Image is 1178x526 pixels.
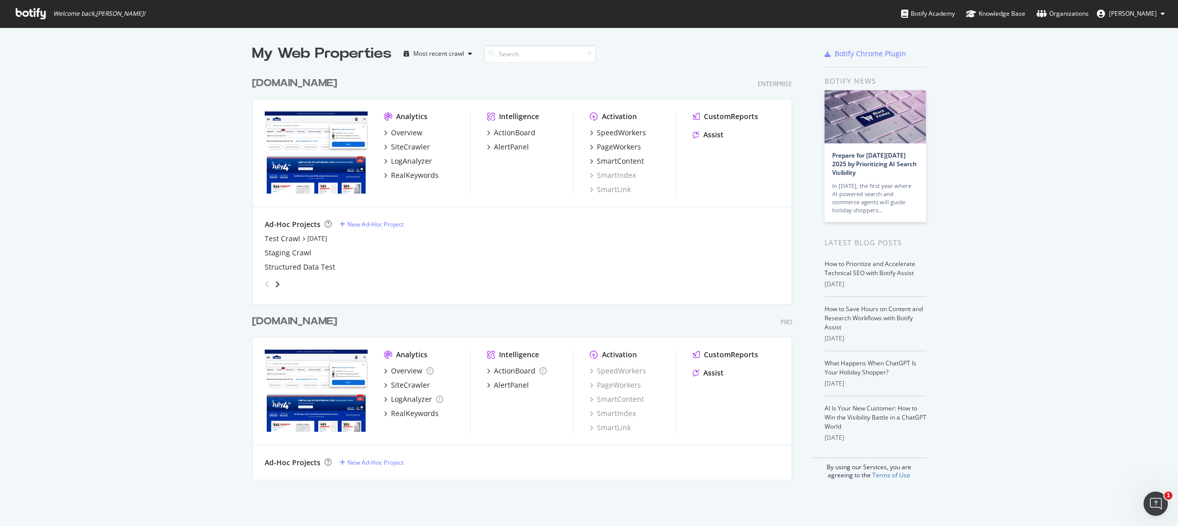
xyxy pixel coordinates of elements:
a: ActionBoard [487,366,547,376]
div: AlertPanel [494,380,529,390]
div: SiteCrawler [391,380,430,390]
a: [DOMAIN_NAME] [252,314,341,329]
div: CustomReports [704,350,758,360]
a: PageWorkers [590,142,641,152]
div: Enterprise [758,80,792,88]
div: In [DATE], the first year where AI-powered search and commerce agents will guide holiday shoppers… [832,182,918,214]
div: Botify news [825,76,926,87]
div: SiteCrawler [391,142,430,152]
a: SpeedWorkers [590,128,646,138]
span: 1 [1164,492,1172,500]
a: RealKeywords [384,408,439,419]
a: SiteCrawler [384,142,430,152]
div: Assist [703,368,724,378]
a: AlertPanel [487,142,529,152]
div: [DOMAIN_NAME] [252,314,337,329]
a: New Ad-Hoc Project [340,458,404,467]
img: www.lowessecondary.com [265,350,368,432]
span: Randy Dargenio [1109,9,1157,18]
a: LogAnalyzer [384,156,432,166]
a: How to Save Hours on Content and Research Workflows with Botify Assist [825,305,923,331]
div: Ad-Hoc Projects [265,219,320,230]
div: LogAnalyzer [391,394,432,404]
a: LogAnalyzer [384,394,443,404]
div: ActionBoard [494,128,536,138]
div: Botify Chrome Plugin [835,49,906,59]
div: Overview [391,366,422,376]
a: Test Crawl [265,234,300,244]
div: grid [252,64,800,479]
a: PageWorkers [590,380,641,390]
div: Ad-Hoc Projects [265,458,320,468]
div: Pro [780,318,792,326]
a: SiteCrawler [384,380,430,390]
a: SmartContent [590,394,644,404]
div: RealKeywords [391,170,439,180]
a: AlertPanel [487,380,529,390]
a: SmartIndex [590,408,636,419]
div: Intelligence [499,350,539,360]
div: ActionBoard [494,366,536,376]
a: SmartLink [590,184,631,195]
div: SmartIndex [590,170,636,180]
div: Latest Blog Posts [825,237,926,248]
div: LogAnalyzer [391,156,432,166]
a: What Happens When ChatGPT Is Your Holiday Shopper? [825,359,916,377]
div: [DATE] [825,433,926,442]
button: Most recent crawl [400,46,476,62]
div: [DATE] [825,280,926,289]
div: Intelligence [499,111,539,122]
div: Overview [391,128,422,138]
a: Structured Data Test [265,262,335,272]
a: New Ad-Hoc Project [340,220,404,229]
div: PageWorkers [597,142,641,152]
div: New Ad-Hoc Project [347,458,404,467]
a: ActionBoard [487,128,536,138]
a: Botify Chrome Plugin [825,49,906,59]
div: Organizations [1037,9,1089,19]
input: Search [484,45,596,63]
div: AlertPanel [494,142,529,152]
div: RealKeywords [391,408,439,419]
img: Prepare for Black Friday 2025 by Prioritizing AI Search Visibility [825,90,926,143]
div: Activation [602,350,637,360]
iframe: Intercom live chat [1144,492,1168,516]
div: Activation [602,111,637,122]
a: AI Is Your New Customer: How to Win the Visibility Battle in a ChatGPT World [825,404,926,431]
div: [DATE] [825,334,926,343]
div: By using our Services, you are agreeing to the [812,458,926,479]
button: [PERSON_NAME] [1089,6,1173,22]
div: My Web Properties [252,44,391,64]
a: [DATE] [307,234,327,243]
a: SmartContent [590,156,644,166]
div: SmartContent [597,156,644,166]
div: [DOMAIN_NAME] [252,76,337,91]
a: Staging Crawl [265,248,311,258]
a: CustomReports [693,111,758,122]
div: Knowledge Base [966,9,1025,19]
div: New Ad-Hoc Project [347,220,404,229]
div: SpeedWorkers [597,128,646,138]
a: [DOMAIN_NAME] [252,76,341,91]
a: Assist [693,368,724,378]
a: RealKeywords [384,170,439,180]
div: Assist [703,130,724,140]
a: CustomReports [693,350,758,360]
div: Analytics [396,350,427,360]
a: How to Prioritize and Accelerate Technical SEO with Botify Assist [825,259,915,277]
div: angle-left [261,276,274,292]
a: SmartLink [590,423,631,433]
a: Assist [693,130,724,140]
a: Overview [384,366,434,376]
div: CustomReports [704,111,758,122]
a: Prepare for [DATE][DATE] 2025 by Prioritizing AI Search Visibility [832,151,917,177]
img: www.lowes.com [265,111,368,194]
div: angle-right [274,279,281,289]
